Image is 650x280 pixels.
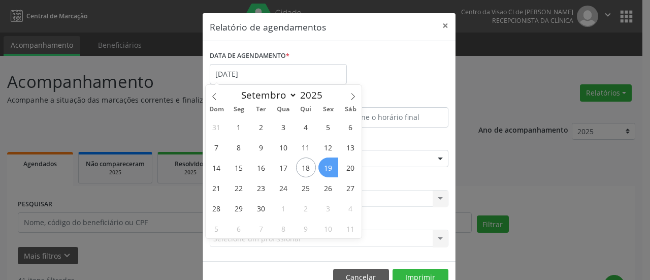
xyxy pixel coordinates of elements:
label: ATÉ [332,91,448,107]
span: Outubro 5, 2025 [207,219,226,238]
label: DATA DE AGENDAMENTO [210,48,289,64]
span: Setembro 11, 2025 [296,137,316,157]
button: Close [435,13,456,38]
input: Selecione o horário final [332,107,448,128]
span: Outubro 7, 2025 [251,219,271,238]
span: Setembro 28, 2025 [207,198,226,218]
span: Dom [206,106,228,113]
select: Month [237,88,298,102]
span: Outubro 3, 2025 [318,198,338,218]
span: Setembro 4, 2025 [296,117,316,137]
span: Outubro 11, 2025 [341,219,361,238]
span: Seg [227,106,250,113]
span: Outubro 2, 2025 [296,198,316,218]
span: Outubro 8, 2025 [274,219,294,238]
span: Ter [250,106,272,113]
span: Sáb [339,106,362,113]
span: Qui [295,106,317,113]
span: Setembro 6, 2025 [341,117,361,137]
span: Setembro 21, 2025 [207,178,226,198]
span: Setembro 3, 2025 [274,117,294,137]
span: Setembro 27, 2025 [341,178,361,198]
span: Setembro 10, 2025 [274,137,294,157]
span: Outubro 1, 2025 [274,198,294,218]
span: Setembro 24, 2025 [274,178,294,198]
span: Setembro 1, 2025 [229,117,249,137]
span: Setembro 14, 2025 [207,158,226,177]
input: Year [297,88,331,102]
span: Setembro 16, 2025 [251,158,271,177]
span: Setembro 29, 2025 [229,198,249,218]
h5: Relatório de agendamentos [210,20,326,34]
span: Outubro 10, 2025 [318,219,338,238]
span: Setembro 2, 2025 [251,117,271,137]
span: Sex [317,106,339,113]
span: Setembro 5, 2025 [318,117,338,137]
span: Setembro 15, 2025 [229,158,249,177]
span: Setembro 20, 2025 [341,158,361,177]
span: Setembro 12, 2025 [318,137,338,157]
span: Setembro 26, 2025 [318,178,338,198]
span: Outubro 6, 2025 [229,219,249,238]
input: Selecione uma data ou intervalo [210,64,347,84]
span: Agosto 31, 2025 [207,117,226,137]
span: Qua [272,106,295,113]
span: Outubro 4, 2025 [341,198,361,218]
span: Outubro 9, 2025 [296,219,316,238]
span: Setembro 8, 2025 [229,137,249,157]
span: Setembro 19, 2025 [318,158,338,177]
span: Setembro 7, 2025 [207,137,226,157]
span: Setembro 17, 2025 [274,158,294,177]
span: Setembro 30, 2025 [251,198,271,218]
span: Setembro 23, 2025 [251,178,271,198]
span: Setembro 22, 2025 [229,178,249,198]
span: Setembro 9, 2025 [251,137,271,157]
span: Setembro 18, 2025 [296,158,316,177]
span: Setembro 25, 2025 [296,178,316,198]
span: Setembro 13, 2025 [341,137,361,157]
